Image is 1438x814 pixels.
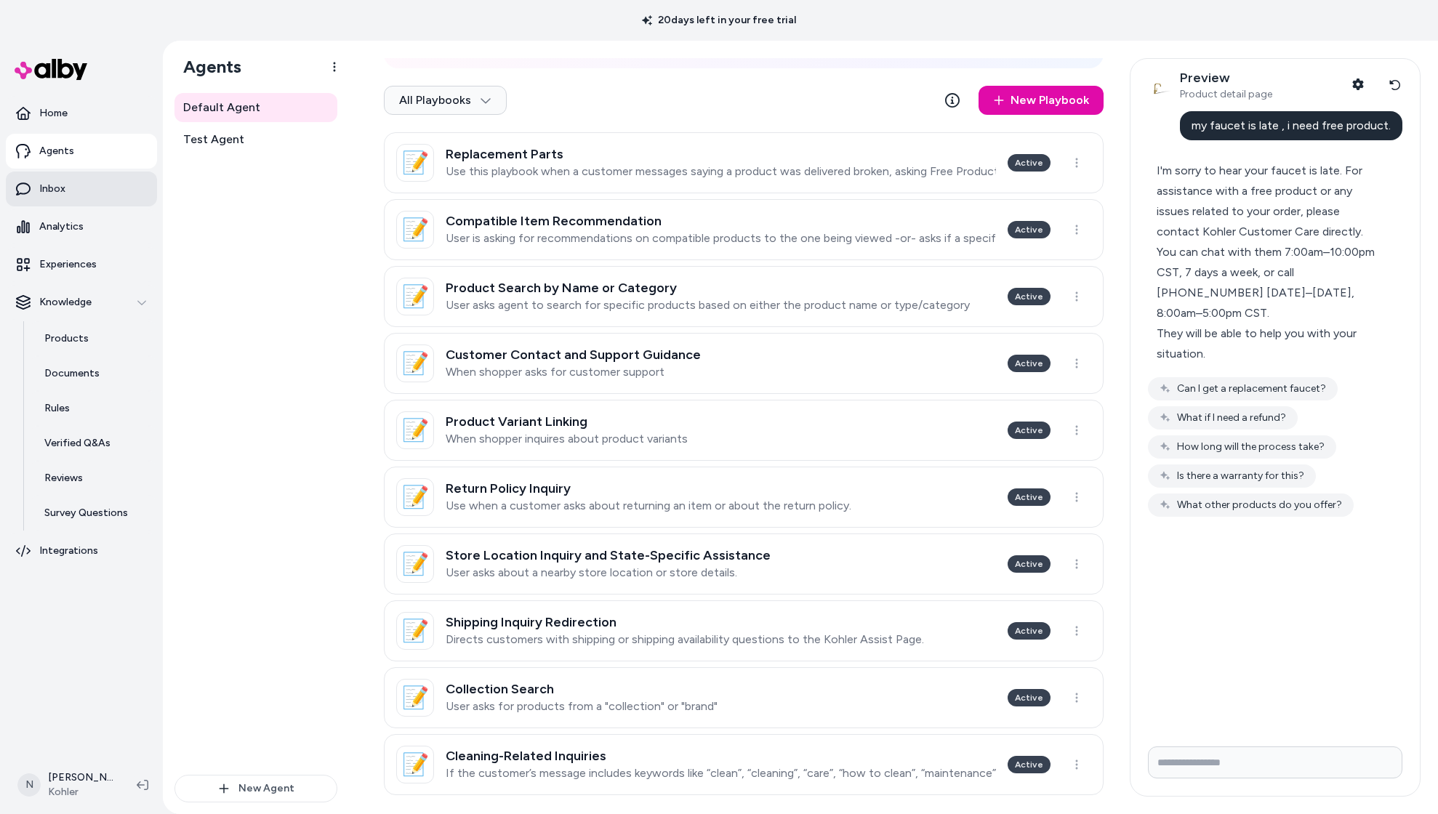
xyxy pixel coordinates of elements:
div: 📝 [396,411,434,449]
p: When shopper inquires about product variants [446,432,688,446]
a: Inbox [6,172,157,206]
h3: Return Policy Inquiry [446,481,851,496]
div: Active [1008,422,1051,439]
h3: Replacement Parts [446,147,996,161]
span: Product detail page [1180,88,1272,101]
a: 📝Compatible Item RecommendationUser is asking for recommendations on compatible products to the o... [384,199,1104,260]
img: Purist® Beverage faucet [1142,70,1171,100]
a: Integrations [6,533,157,568]
p: When shopper asks for customer support [446,365,701,379]
p: [PERSON_NAME] [48,770,113,785]
a: 📝Shipping Inquiry RedirectionDirects customers with shipping or shipping availability questions t... [384,600,1104,661]
span: N [17,773,41,797]
a: Reviews [30,461,157,496]
p: 20 days left in your free trial [633,13,805,28]
a: 📝Product Search by Name or CategoryUser asks agent to search for specific products based on eithe... [384,266,1104,327]
div: Active [1008,756,1051,773]
a: Documents [30,356,157,391]
a: 📝Collection SearchUser asks for products from a "collection" or "brand"Active [384,667,1104,728]
a: Default Agent [174,93,337,122]
div: Active [1008,154,1051,172]
button: Can I get a replacement faucet? [1148,377,1338,400]
div: 📝 [396,211,434,249]
button: Is there a warranty for this? [1148,464,1316,488]
a: 📝Replacement PartsUse this playbook when a customer messages saying a product was delivered broke... [384,132,1104,193]
div: 📝 [396,545,434,583]
p: If the customer’s message includes keywords like “clean”, “cleaning”, “care”, “how to clean”, “ma... [446,766,996,781]
div: Active [1008,288,1051,305]
p: Use this playbook when a customer messages saying a product was delivered broken, asking Free Pro... [446,164,996,179]
button: What other products do you offer? [1148,493,1354,517]
div: Active [1008,355,1051,372]
h3: Customer Contact and Support Guidance [446,347,701,362]
span: Kohler [48,785,113,799]
button: What if I need a refund? [1148,406,1298,430]
img: alby Logo [15,59,87,80]
button: New Agent [174,775,337,802]
div: Active [1008,221,1051,238]
h3: Shipping Inquiry Redirection [446,615,924,629]
div: 📝 [396,612,434,650]
p: User is asking for recommendations on compatible products to the one being viewed -or- asks if a ... [446,231,996,246]
p: User asks for products from a "collection" or "brand" [446,699,718,714]
p: User asks agent to search for specific products based on either the product name or type/category [446,298,970,313]
a: Home [6,96,157,131]
a: 📝Product Variant LinkingWhen shopper inquires about product variantsActive [384,400,1104,461]
div: 📝 [396,344,434,382]
p: Home [39,106,68,121]
h3: Collection Search [446,682,718,696]
a: 📝Customer Contact and Support GuidanceWhen shopper asks for customer supportActive [384,333,1104,394]
a: 📝Return Policy InquiryUse when a customer asks about returning an item or about the return policy... [384,467,1104,528]
p: Survey Questions [44,506,128,520]
p: Directs customers with shipping or shipping availability questions to the Kohler Assist Page. [446,632,924,647]
p: Use when a customer asks about returning an item or about the return policy. [446,499,851,513]
div: Active [1008,689,1051,706]
div: 📝 [396,746,434,783]
button: How long will the process take? [1148,435,1336,459]
div: 📝 [396,144,434,182]
a: Products [30,321,157,356]
span: All Playbooks [399,93,491,108]
p: Reviews [44,471,83,485]
h1: Agents [172,56,241,78]
span: Test Agent [183,131,244,148]
p: Integrations [39,544,98,558]
p: User asks about a nearby store location or store details. [446,565,771,580]
p: Rules [44,401,70,416]
a: Verified Q&As [30,426,157,461]
a: Experiences [6,247,157,282]
a: Survey Questions [30,496,157,531]
p: Experiences [39,257,97,272]
h3: Cleaning-Related Inquiries [446,749,996,763]
span: Default Agent [183,99,260,116]
p: Knowledge [39,295,92,310]
div: You can chat with them 7:00am–10:00pm CST, 7 days a week, or call [PHONE_NUMBER] [DATE]–[DATE], 8... [1157,242,1381,323]
button: N[PERSON_NAME]Kohler [9,762,125,808]
a: 📝Store Location Inquiry and State-Specific AssistanceUser asks about a nearby store location or s... [384,533,1104,595]
div: They will be able to help you with your situation. [1157,323,1381,364]
p: Analytics [39,219,84,234]
span: my faucet is late , i need free product. [1192,118,1391,132]
p: Preview [1180,70,1272,86]
p: Products [44,331,89,346]
p: Inbox [39,182,65,196]
a: Analytics [6,209,157,244]
h3: Store Location Inquiry and State-Specific Assistance [446,548,771,563]
div: Active [1008,622,1051,640]
div: 📝 [396,478,434,516]
h3: Product Search by Name or Category [446,281,970,295]
div: 📝 [396,679,434,717]
p: Documents [44,366,100,381]
a: Test Agent [174,125,337,154]
p: Agents [39,144,74,158]
a: Agents [6,134,157,169]
button: Knowledge [6,285,157,320]
h3: Compatible Item Recommendation [446,214,996,228]
div: 📝 [396,278,434,315]
a: 📝Cleaning-Related InquiriesIf the customer’s message includes keywords like “clean”, “cleaning”, ... [384,734,1104,795]
p: Verified Q&As [44,436,111,451]
input: Write your prompt here [1148,746,1402,778]
div: Active [1008,488,1051,506]
a: Rules [30,391,157,426]
div: Active [1008,555,1051,573]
